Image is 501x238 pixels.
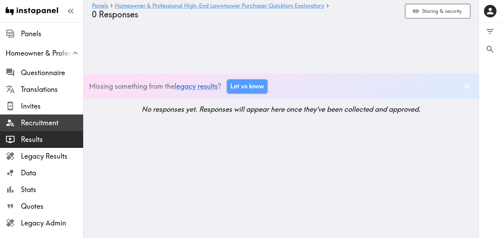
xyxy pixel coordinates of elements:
p: Missing something from the ? [89,81,221,91]
span: 0 Responses [92,9,138,19]
span: Filter Responses [485,27,495,36]
span: Panels [21,29,83,39]
span: Translations [21,85,83,94]
span: Questionnaire [21,68,83,78]
h5: No responses yet. Responses will appear here once they've been collected and approved. [83,104,479,114]
span: Stats [21,185,83,195]
span: Results [21,135,83,144]
button: Search [479,40,501,58]
a: Panels [92,3,108,9]
span: Legacy Results [21,151,83,161]
a: legacy results [175,82,218,90]
button: Sharing & security [405,4,470,19]
a: Homeowner & Professional High-End Lawnmower Purchaser Quickturn Exploratory [115,3,324,9]
span: Quotes [21,201,83,211]
span: Invites [21,101,83,111]
span: Recruitment [21,118,83,128]
button: Dismiss banner [460,80,473,93]
button: Filter Responses [479,23,501,40]
a: Let us know [227,79,268,93]
span: Legacy Admin [21,218,83,228]
span: Search [485,45,495,54]
span: Data [21,168,83,178]
span: Homeowner & Professional High-End Lawnmower Purchaser Quickturn Exploratory [6,48,83,58]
